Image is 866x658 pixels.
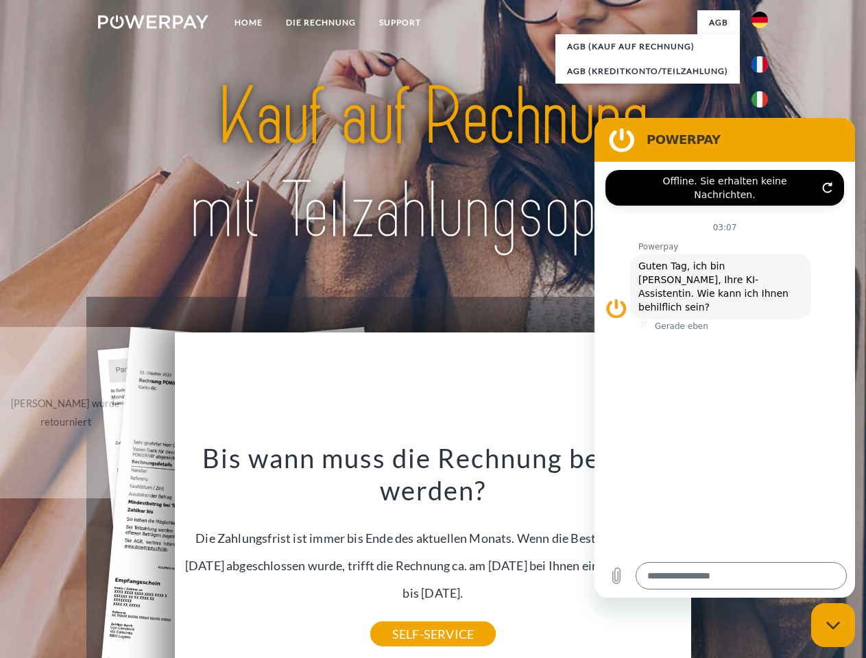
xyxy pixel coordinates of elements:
[183,441,684,634] div: Die Zahlungsfrist ist immer bis Ende des aktuellen Monats. Wenn die Bestellung z.B. am [DATE] abg...
[370,622,496,646] a: SELF-SERVICE
[98,15,208,29] img: logo-powerpay-white.svg
[751,12,768,28] img: de
[751,91,768,108] img: it
[594,118,855,598] iframe: Messaging-Fenster
[183,441,684,507] h3: Bis wann muss die Rechnung bezahlt werden?
[697,10,740,35] a: agb
[555,34,740,59] a: AGB (Kauf auf Rechnung)
[368,10,433,35] a: SUPPORT
[274,10,368,35] a: DIE RECHNUNG
[751,56,768,73] img: fr
[555,59,740,84] a: AGB (Kreditkonto/Teilzahlung)
[131,66,735,263] img: title-powerpay_de.svg
[223,10,274,35] a: Home
[811,603,855,647] iframe: Schaltfläche zum Öffnen des Messaging-Fensters; Konversation läuft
